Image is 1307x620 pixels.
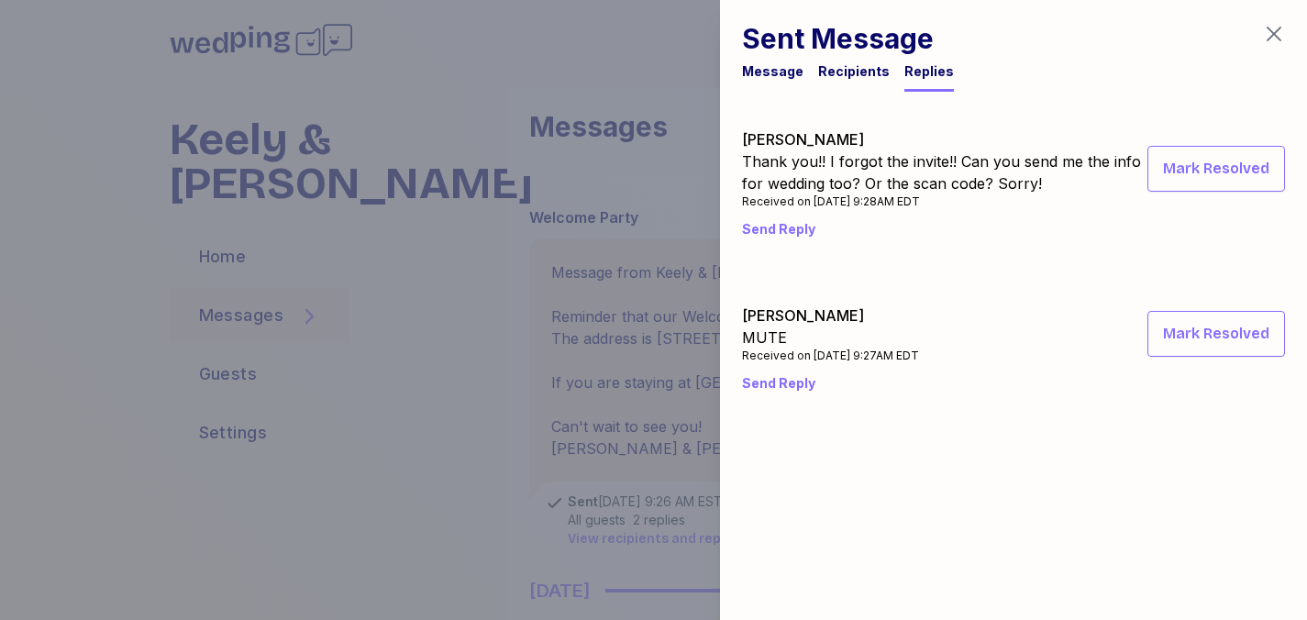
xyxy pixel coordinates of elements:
div: Replies [904,62,954,81]
span: Mark Resolved [1163,323,1269,345]
div: [PERSON_NAME] [742,304,919,327]
button: Mark Resolved [1147,311,1285,357]
h1: Sent Message [742,22,954,55]
div: Thank you!! I forgot the invite!! Can you send me the info for wedding too? Or the scan code? Sorry! [742,150,1147,194]
div: Received on [DATE] 9:28AM EDT [742,194,1147,209]
div: [PERSON_NAME] [742,128,1147,150]
div: Message [742,62,803,81]
div: Received on [DATE] 9:27AM EDT [742,349,919,363]
button: Mark Resolved [1147,146,1285,192]
div: Send Reply [742,213,1285,246]
span: Mark Resolved [1163,158,1269,180]
div: MUTE [742,327,919,349]
div: Recipients [818,62,890,81]
div: Send Reply [742,367,1285,400]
